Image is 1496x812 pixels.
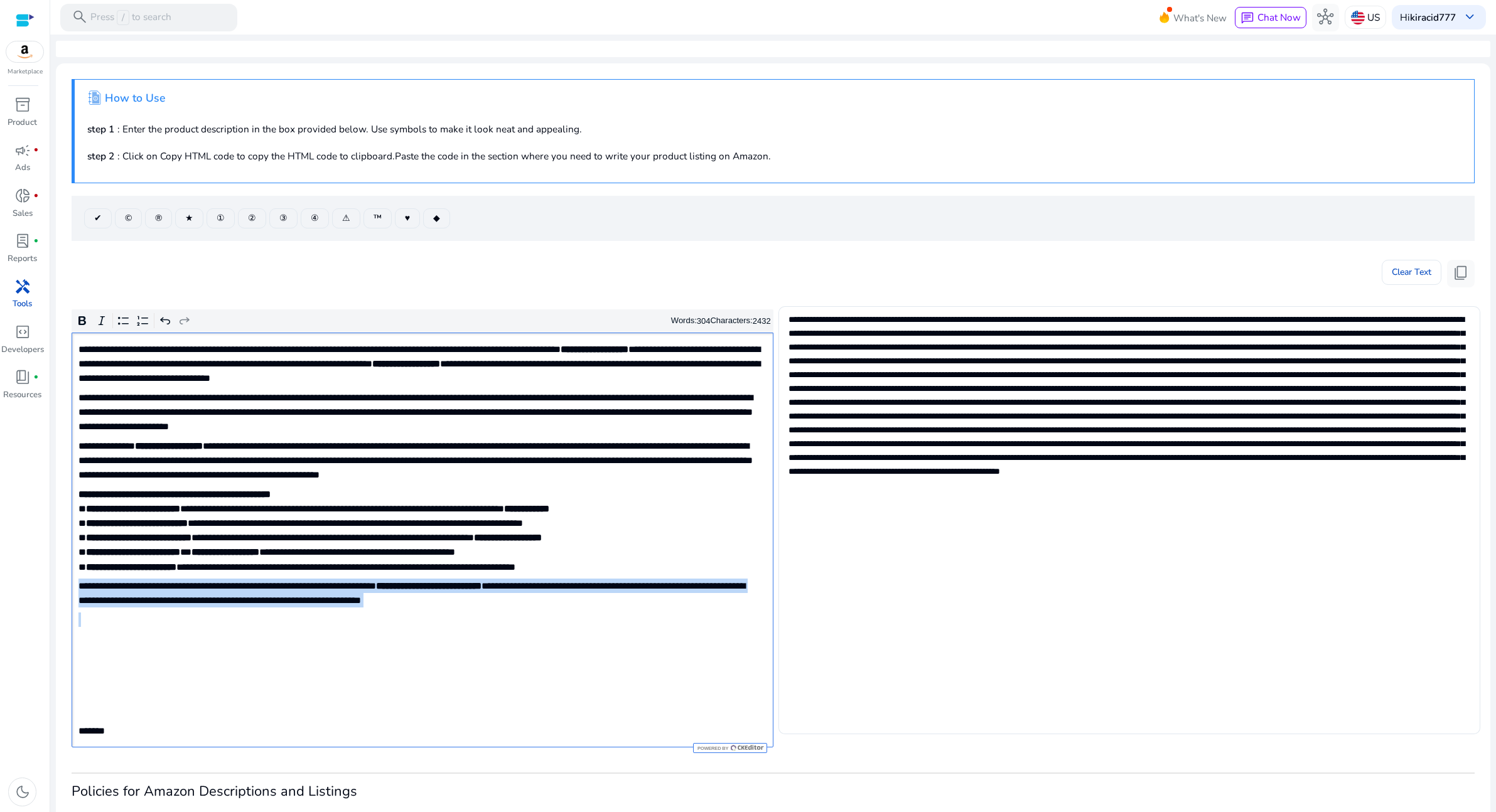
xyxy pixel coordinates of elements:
button: ② [238,208,266,228]
button: ® [145,208,172,228]
span: dark_mode [14,784,31,800]
h4: How to Use [105,92,165,105]
span: What's New [1173,7,1227,29]
span: ® [155,211,162,225]
p: Marketplace [8,67,43,77]
label: 304 [697,316,711,326]
p: : Enter the product description in the box provided below. Use symbols to make it look neat and a... [87,122,1461,136]
img: amazon.svg [6,41,44,62]
button: ⚠ [332,208,360,228]
span: Powered by [696,745,728,751]
button: chatChat Now [1235,7,1306,28]
span: ™ [374,211,382,225]
p: Reports [8,253,37,265]
p: Developers [1,344,44,356]
span: hub [1317,9,1333,25]
span: chat [1240,11,1254,25]
span: content_copy [1453,265,1469,281]
span: ◆ [433,211,440,225]
button: ① [207,208,235,228]
button: ④ [301,208,329,228]
img: us.svg [1351,11,1365,24]
button: ™ [363,208,392,228]
b: step 2 [87,149,114,163]
span: keyboard_arrow_down [1461,9,1478,25]
span: book_4 [14,369,31,385]
button: Clear Text [1382,260,1441,285]
span: ③ [279,211,288,225]
p: Ads [15,162,30,174]
div: Rich Text Editor. Editing area: main. Press Alt+0 for help. [72,333,773,747]
button: content_copy [1447,260,1475,287]
span: fiber_manual_record [33,193,39,199]
button: ◆ [423,208,450,228]
b: kiracid777 [1410,11,1456,24]
span: ② [248,211,256,225]
p: Press to search [90,10,171,25]
div: Editor toolbar [72,309,773,333]
span: Chat Now [1257,11,1301,24]
span: code_blocks [14,324,31,340]
p: : Click on Copy HTML code to copy the HTML code to clipboard.Paste the code in the section where ... [87,149,1461,163]
p: Sales [13,208,33,220]
span: ♥ [405,211,410,225]
button: ★ [175,208,203,228]
button: ♥ [395,208,420,228]
span: © [125,211,132,225]
span: campaign [14,142,31,159]
button: hub [1312,4,1340,31]
span: / [117,10,129,25]
span: handyman [14,279,31,295]
span: ④ [311,211,319,225]
p: Tools [13,298,32,311]
span: fiber_manual_record [33,238,39,244]
span: donut_small [14,188,31,204]
span: ① [217,211,225,225]
label: 2432 [753,316,771,326]
span: fiber_manual_record [33,147,39,153]
p: US [1367,6,1380,28]
button: © [115,208,142,228]
span: ★ [185,211,193,225]
p: Hi [1400,13,1456,22]
p: Product [8,117,37,129]
span: ✔ [94,211,102,225]
p: Resources [3,389,41,402]
span: ⚠ [342,211,350,225]
b: step 1 [87,122,114,136]
span: search [72,9,88,25]
span: lab_profile [14,233,31,249]
span: inventory_2 [14,97,31,113]
button: ✔ [84,208,112,228]
div: Words: Characters: [671,313,771,329]
button: ③ [269,208,298,228]
h3: Policies for Amazon Descriptions and Listings [72,783,1475,799]
span: fiber_manual_record [33,375,39,380]
span: Clear Text [1392,260,1431,285]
